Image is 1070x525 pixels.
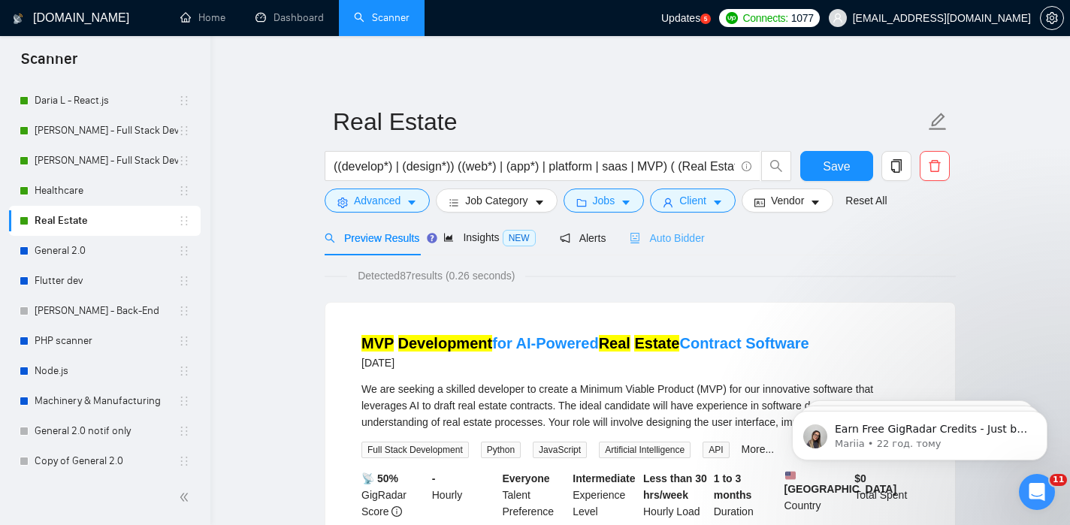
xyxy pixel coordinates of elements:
span: holder [178,125,190,137]
button: settingAdvancedcaret-down [325,189,430,213]
li: Healthcare [9,176,201,206]
div: Hourly [429,470,500,520]
button: userClientcaret-down [650,189,736,213]
a: dashboardDashboard [255,11,324,24]
button: barsJob Categorycaret-down [436,189,557,213]
a: PHP scanner [35,326,178,356]
span: Full Stack Development [361,442,469,458]
a: Reset All [845,192,887,209]
li: General 2.0 notif only [9,416,201,446]
span: Alerts [560,232,606,244]
b: 📡 50% [361,472,398,484]
li: Flutter dev [9,266,201,296]
button: Save [800,151,873,181]
mark: Estate [634,335,679,352]
b: Intermediate [573,472,635,484]
button: search [761,151,791,181]
button: delete [920,151,950,181]
text: 5 [704,16,708,23]
span: Detected 87 results (0.26 seconds) [347,267,525,284]
span: user [663,197,673,208]
a: [PERSON_NAME] - Full Stack Developer [35,146,178,176]
span: holder [178,395,190,407]
span: Artificial Intelligence [599,442,691,458]
li: Real Estate [9,206,201,236]
a: Node.js [35,356,178,386]
li: Alexander G. - Back-End [9,296,201,326]
span: info-circle [391,506,402,517]
a: [PERSON_NAME] - Full Stack Developer [35,116,178,146]
a: General 2.0 notif only [35,416,178,446]
span: setting [1041,12,1063,24]
a: searchScanner [354,11,410,24]
div: Experience Level [570,470,640,520]
b: Everyone [503,472,550,484]
a: Machinery & Manufacturing [35,386,178,416]
span: Vendor [771,192,804,209]
span: holder [178,215,190,227]
span: JavaScript [533,442,587,458]
span: Client [679,192,706,209]
span: Auto Bidder [630,232,704,244]
span: 1077 [791,10,814,26]
a: [PERSON_NAME] - Back-End [35,296,178,326]
span: holder [178,305,190,317]
mark: Development [398,335,493,352]
a: Flutter dev [35,266,178,296]
li: Daria L - React.js [9,86,201,116]
span: bars [449,197,459,208]
span: edit [928,112,948,131]
span: folder [576,197,587,208]
span: holder [178,185,190,197]
a: Daria L - React.js [35,86,178,116]
span: holder [178,425,190,437]
button: folderJobscaret-down [564,189,645,213]
iframe: Intercom notifications повідомлення [769,379,1070,484]
iframe: Intercom live chat [1019,474,1055,510]
span: caret-down [534,197,545,208]
span: holder [178,455,190,467]
span: Scanner [9,48,89,80]
span: delete [920,159,949,173]
li: Andrew T. - Full Stack Developer [9,116,201,146]
li: PHP scanner [9,326,201,356]
span: Jobs [593,192,615,209]
span: holder [178,95,190,107]
li: Alexander G. - Full Stack Developer [9,146,201,176]
mark: MVP [361,335,394,352]
div: GigRadar Score [358,470,429,520]
img: upwork-logo.png [726,12,738,24]
input: Search Freelance Jobs... [334,157,735,176]
span: Connects: [742,10,787,26]
span: holder [178,155,190,167]
span: robot [630,233,640,243]
span: search [762,159,790,173]
li: Machinery & Manufacturing [9,386,201,416]
span: Save [823,157,850,176]
a: homeHome [180,11,225,24]
div: Tooltip anchor [425,231,439,245]
span: holder [178,335,190,347]
span: setting [337,197,348,208]
span: API [703,442,729,458]
span: Preview Results [325,232,419,244]
span: double-left [179,490,194,505]
span: caret-down [712,197,723,208]
span: holder [178,275,190,287]
span: info-circle [742,161,751,171]
a: 5 [700,14,711,24]
span: holder [178,365,190,377]
div: [DATE] [361,354,809,372]
span: caret-down [621,197,631,208]
a: MVP Developmentfor AI-PoweredReal EstateContract Software [361,335,809,352]
b: Less than 30 hrs/week [643,472,707,501]
div: Talent Preference [500,470,570,520]
div: We are seeking a skilled developer to create a Minimum Viable Product (MVP) for our innovative so... [361,381,919,430]
span: 11 [1050,474,1067,486]
span: We are seeking a skilled developer to create a Minimum Viable Product (MVP) for our innovative so... [361,383,900,428]
b: - [432,472,436,484]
